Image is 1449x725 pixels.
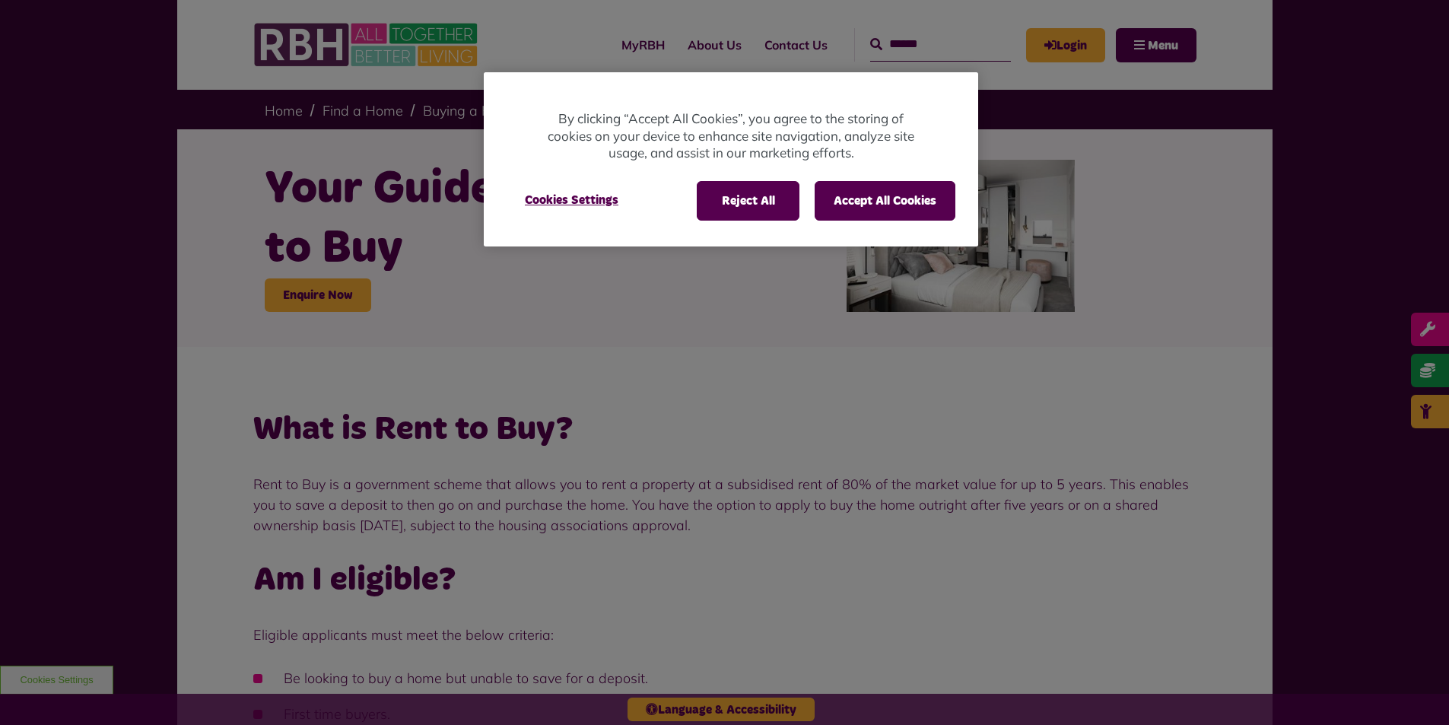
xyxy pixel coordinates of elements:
p: By clicking “Accept All Cookies”, you agree to the storing of cookies on your device to enhance s... [545,110,917,162]
div: Cookie banner [484,72,978,246]
button: Accept All Cookies [815,181,955,221]
button: Cookies Settings [507,181,637,219]
div: Privacy [484,72,978,246]
button: Reject All [697,181,799,221]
